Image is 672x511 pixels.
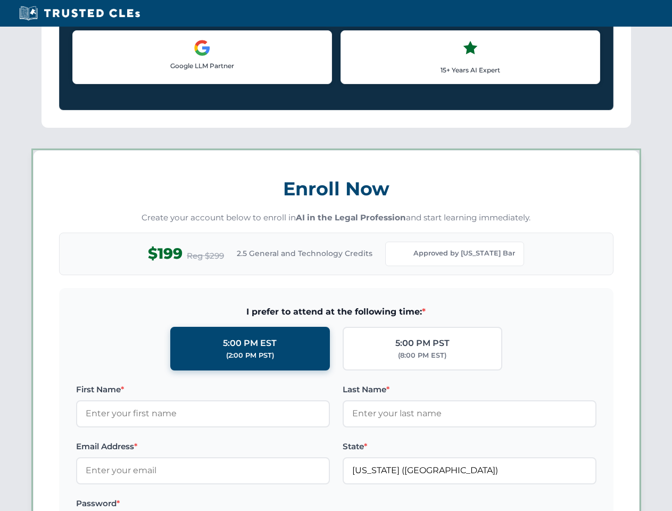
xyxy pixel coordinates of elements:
[76,440,330,453] label: Email Address
[187,250,224,262] span: Reg $299
[350,65,591,75] p: 15+ Years AI Expert
[296,212,406,222] strong: AI in the Legal Profession
[223,336,277,350] div: 5:00 PM EST
[398,350,446,361] div: (8:00 PM EST)
[194,39,211,56] img: Google
[59,172,613,205] h3: Enroll Now
[226,350,274,361] div: (2:00 PM PST)
[394,246,409,261] img: Florida Bar
[76,497,330,510] label: Password
[237,248,372,259] span: 2.5 General and Technology Credits
[343,440,596,453] label: State
[76,400,330,427] input: Enter your first name
[413,248,515,259] span: Approved by [US_STATE] Bar
[395,336,450,350] div: 5:00 PM PST
[59,212,613,224] p: Create your account below to enroll in and start learning immediately.
[76,383,330,396] label: First Name
[343,400,596,427] input: Enter your last name
[16,5,143,21] img: Trusted CLEs
[343,383,596,396] label: Last Name
[148,242,182,266] span: $199
[81,61,323,71] p: Google LLM Partner
[76,457,330,484] input: Enter your email
[343,457,596,484] input: Florida (FL)
[76,305,596,319] span: I prefer to attend at the following time:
